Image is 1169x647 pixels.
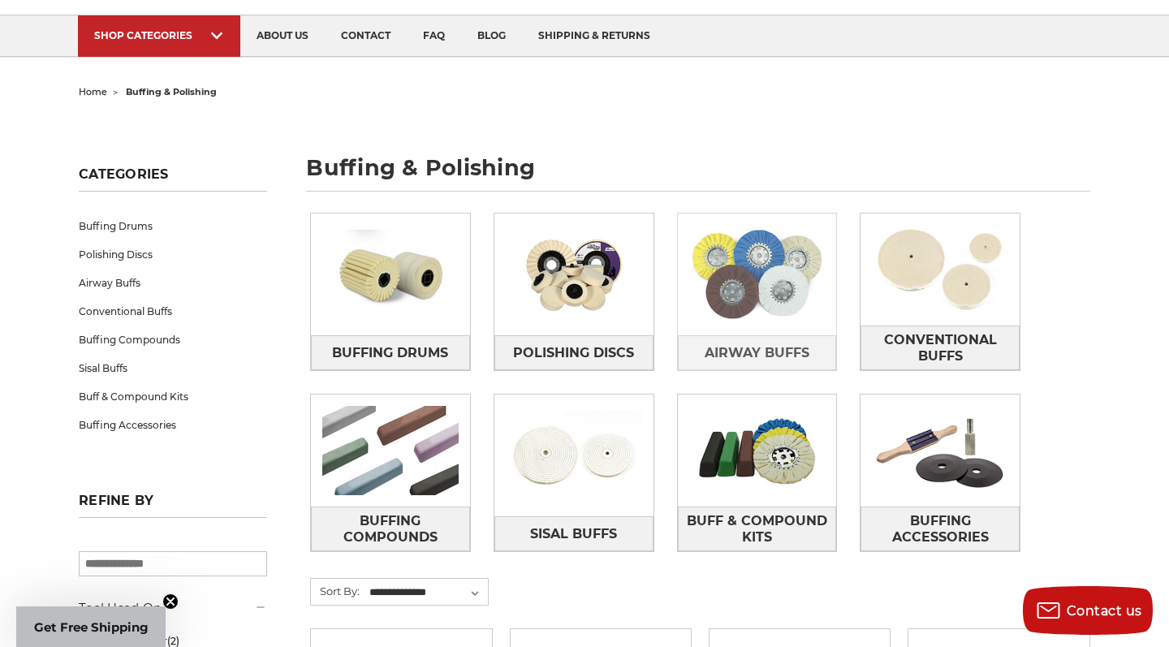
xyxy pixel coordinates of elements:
[311,335,470,370] a: Buffing Drums
[16,606,166,647] div: Get Free ShippingClose teaser
[861,326,1019,370] span: Conventional Buffs
[678,218,837,330] img: Airway Buffs
[79,493,267,518] h5: Refine by
[494,516,654,551] a: Sisal Buffs
[678,507,837,551] a: Buff & Compound Kits
[79,297,267,326] a: Conventional Buffs
[861,395,1020,507] img: Buffing Accessories
[494,218,654,330] img: Polishing Discs
[79,240,267,269] a: Polishing Discs
[167,635,179,647] span: (2)
[79,166,267,192] h5: Categories
[79,212,267,240] a: Buffing Drums
[311,395,470,507] img: Buffing Compounds
[861,507,1020,551] a: Buffing Accessories
[1067,603,1142,619] span: Contact us
[240,15,325,57] a: about us
[311,218,470,330] img: Buffing Drums
[461,15,522,57] a: blog
[311,579,360,603] label: Sort By:
[367,580,488,605] select: Sort By:
[325,15,407,57] a: contact
[306,157,1090,192] h1: buffing & polishing
[79,411,267,439] a: Buffing Accessories
[678,335,837,370] a: Airway Buffs
[678,395,837,507] img: Buff & Compound Kits
[94,29,224,41] div: SHOP CATEGORIES
[513,339,634,367] span: Polishing Discs
[79,326,267,354] a: Buffing Compounds
[861,214,1020,326] img: Conventional Buffs
[312,507,469,551] span: Buffing Compounds
[126,86,217,97] span: buffing & polishing
[332,339,448,367] span: Buffing Drums
[79,269,267,297] a: Airway Buffs
[679,507,836,551] span: Buff & Compound Kits
[494,335,654,370] a: Polishing Discs
[79,598,267,618] h5: Tool Used On
[1023,586,1153,635] button: Contact us
[79,382,267,411] a: Buff & Compound Kits
[79,86,107,97] a: home
[522,15,666,57] a: shipping & returns
[79,354,267,382] a: Sisal Buffs
[311,507,470,551] a: Buffing Compounds
[705,339,809,367] span: Airway Buffs
[861,326,1020,370] a: Conventional Buffs
[407,15,461,57] a: faq
[34,619,149,635] span: Get Free Shipping
[162,593,179,610] button: Close teaser
[494,399,654,511] img: Sisal Buffs
[530,520,617,548] span: Sisal Buffs
[861,507,1019,551] span: Buffing Accessories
